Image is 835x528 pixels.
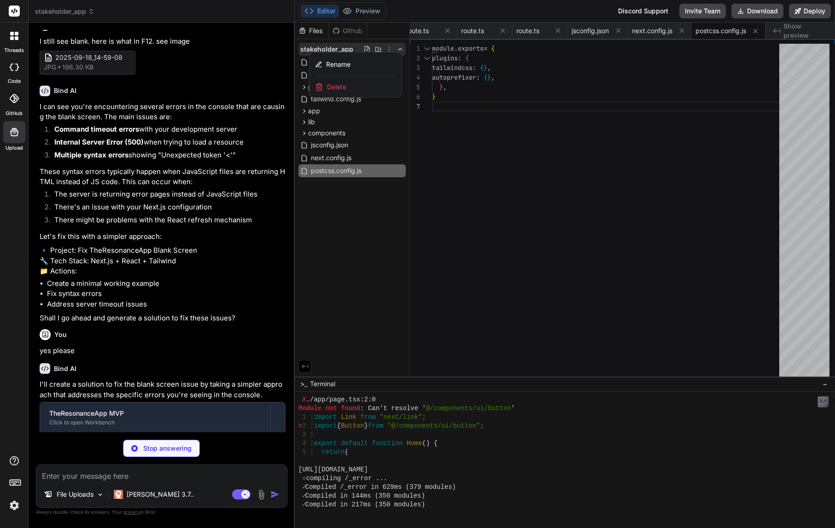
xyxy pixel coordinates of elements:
label: GitHub [6,110,23,117]
p: Let's fix this with a simpler approach: [40,232,286,242]
button: Invite Team [679,4,726,18]
span: stakeholder_app [35,7,94,16]
p: File Uploads [57,490,93,499]
span: privacy [123,509,140,515]
p: I'll create a solution to fix the blank screen issue by taking a simpler approach that addresses ... [40,379,286,400]
button: Deploy [789,4,831,18]
p: These syntax errors typically happen when JavaScript files are returning HTML instead of JS code.... [40,167,286,187]
h6: Bind AI [54,364,76,373]
li: There might be problems with the React refresh mechanism [47,215,286,228]
p: 🔹 Project: Fix TheResonanceApp Blank Screen 🔧 Tech Stack: Next.js + React + Tailwind 📁 Actions: [40,245,286,277]
button: Preview [339,5,384,17]
strong: Internal Server Error (500) [54,138,144,146]
li: Address server timeout issues [47,299,286,310]
span: jpg [44,63,56,72]
span: Delete [327,82,346,92]
p: Always double-check its answers. Your in Bind [36,508,287,516]
button: Editor [301,5,339,17]
div: Discord Support [613,4,674,18]
li: Fix syntax errors [47,289,286,299]
p: Stop answering [143,444,192,453]
img: settings [6,498,22,513]
img: icon [270,490,280,499]
li: There's an issue with your Next.js configuration [47,202,286,215]
li: Create a minimal working example [47,279,286,289]
img: Claude 3.7 Sonnet (Anthropic) [114,490,123,499]
strong: Multiple syntax errors [54,151,128,159]
p: I can see you're encountering several errors in the console that are causing the blank screen. Th... [40,102,286,122]
div: TheResonanceApp MVP [49,409,261,418]
li: with your development server [47,124,286,137]
span: 2025-09-18_14-59-08 [55,53,129,63]
p: yes please [40,346,286,356]
li: when trying to load a resource [47,137,286,150]
li: showing "Unexpected token '<'" [47,150,286,163]
p: [PERSON_NAME] 3.7.. [127,490,194,499]
p: I still see blank. here is what in F12. see image [40,36,286,47]
label: code [8,77,21,85]
span: Rename [326,60,350,69]
strong: Command timeout errors [54,125,139,133]
span: 196.30 KB [62,63,93,72]
label: Upload [6,144,23,152]
img: attachment [256,489,267,500]
button: TheResonanceApp MVPClick to open Workbench [40,402,270,433]
h6: You [54,330,67,339]
img: Pick Models [96,491,104,499]
label: threads [4,46,24,54]
div: Click to open Workbench [49,419,261,426]
li: The server is returning error pages instead of JavaScript files [47,189,286,202]
button: Download [731,4,783,18]
p: Shall I go ahead and generate a solution to fix these issues? [40,313,286,324]
h6: Bind AI [54,86,76,95]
